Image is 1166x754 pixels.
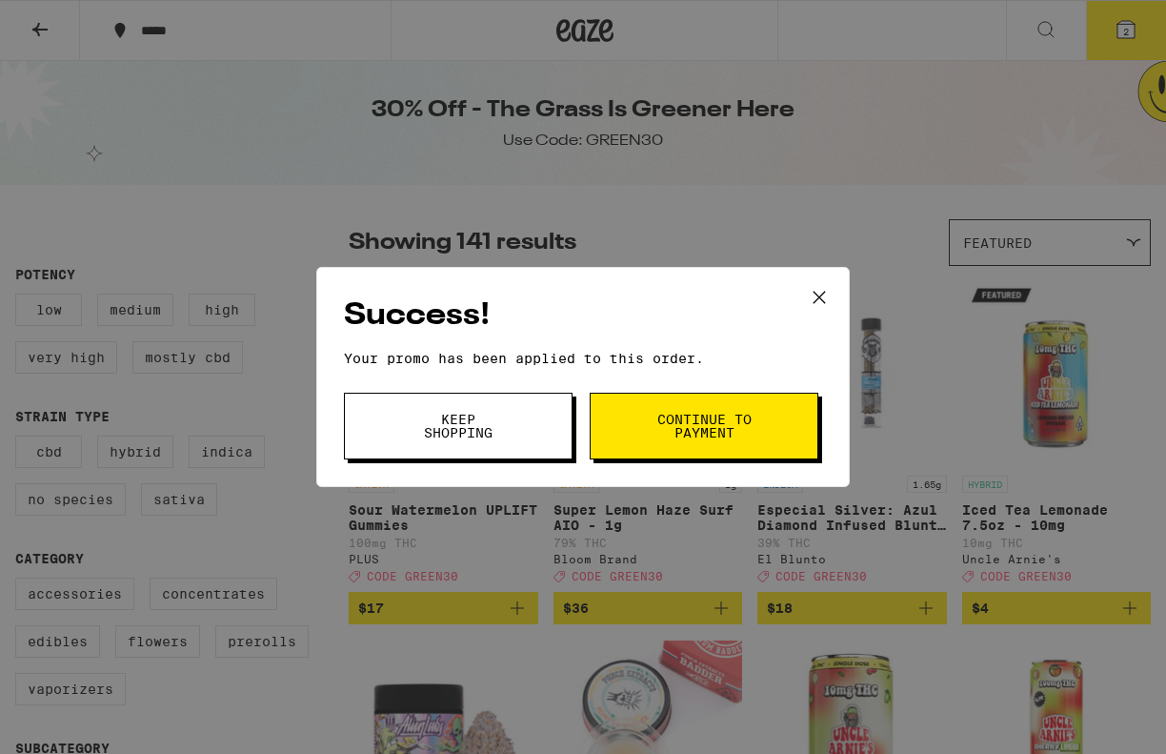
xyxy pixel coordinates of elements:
h2: Success! [344,295,822,337]
span: Keep Shopping [410,413,507,439]
button: Continue to payment [590,393,818,459]
span: Continue to payment [655,413,753,439]
button: Keep Shopping [344,393,573,459]
span: Hi. Need any help? [21,13,147,29]
p: Your promo has been applied to this order. [344,351,822,366]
